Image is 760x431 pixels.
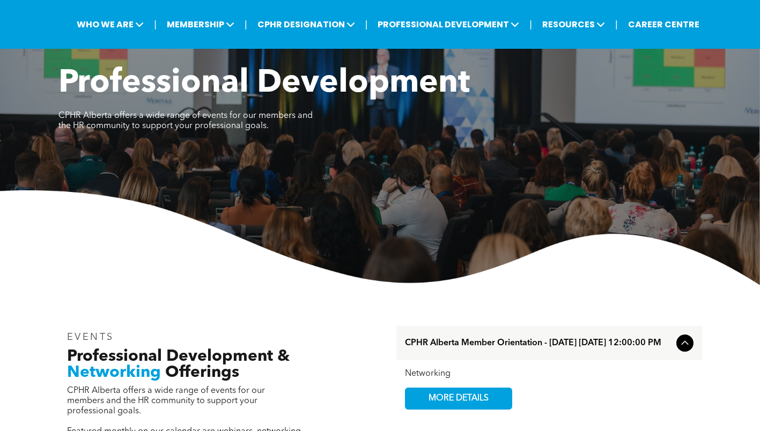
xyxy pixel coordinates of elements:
[58,68,470,100] span: Professional Development
[539,14,608,34] span: RESOURCES
[374,14,522,34] span: PROFESSIONAL DEVELOPMENT
[529,13,532,35] li: |
[67,332,115,342] span: EVENTS
[67,365,161,381] span: Networking
[58,112,313,130] span: CPHR Alberta offers a wide range of events for our members and the HR community to support your p...
[67,348,290,365] span: Professional Development &
[245,13,247,35] li: |
[405,369,693,379] div: Networking
[405,338,672,348] span: CPHR Alberta Member Orientation - [DATE] [DATE] 12:00:00 PM
[365,13,368,35] li: |
[254,14,358,34] span: CPHR DESIGNATION
[164,14,238,34] span: MEMBERSHIP
[73,14,147,34] span: WHO WE ARE
[405,388,512,410] a: MORE DETAILS
[165,365,239,381] span: Offerings
[416,388,501,409] span: MORE DETAILS
[625,14,703,34] a: CAREER CENTRE
[154,13,157,35] li: |
[67,387,265,415] span: CPHR Alberta offers a wide range of events for our members and the HR community to support your p...
[615,13,618,35] li: |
